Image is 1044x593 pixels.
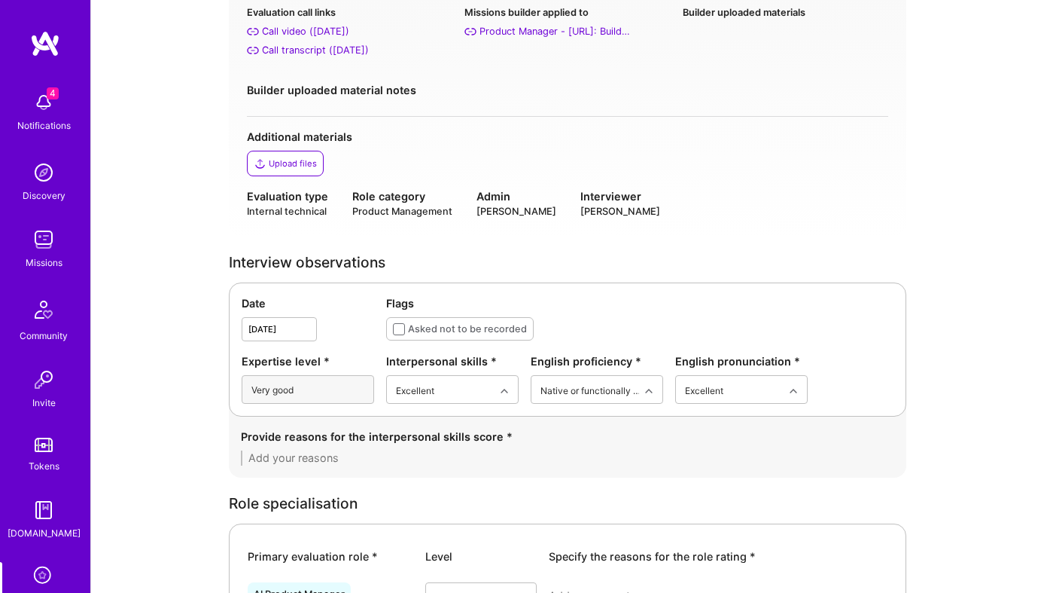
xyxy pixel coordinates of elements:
a: Product Manager - [URL]: Building an Innovative Real Estate Platform [464,23,670,39]
i: icon Chevron [501,387,508,395]
div: Missions [26,255,62,271]
div: Excellent [685,382,723,398]
div: [PERSON_NAME] [580,204,660,219]
div: Interpersonal skills * [386,353,519,369]
div: Missions builder applied to [464,5,670,20]
div: [PERSON_NAME] [476,204,556,219]
div: Community [20,328,68,344]
div: Internal technical [247,204,328,219]
img: logo [30,30,60,57]
i: Call transcript (Sep 30, 2025) [247,44,259,57]
img: discovery [29,157,59,188]
div: Role category [352,188,452,204]
div: Primary evaluation role * [248,549,413,564]
div: Expertise level * [242,353,374,369]
a: Call transcript ([DATE]) [247,42,452,58]
div: English proficiency * [531,353,663,369]
div: Level [425,549,537,564]
img: Invite [29,365,59,395]
div: Admin [476,188,556,204]
i: Call video (Sep 30, 2025) [247,26,259,38]
i: Product Manager - Terr.ai: Building an Innovative Real Estate Platform [464,26,476,38]
img: tokens [35,438,53,452]
img: bell [29,87,59,118]
div: Product Management [352,204,452,219]
div: Interviewer [580,188,660,204]
div: [DOMAIN_NAME] [8,525,81,541]
div: Role specialisation [229,496,906,512]
div: Date [242,295,374,311]
div: Builder uploaded material notes [247,82,888,98]
span: 4 [47,87,59,99]
div: Call transcript (Sep 30, 2025) [262,42,369,58]
div: Notifications [17,118,71,133]
i: icon Chevron [790,387,797,395]
div: Product Manager - Terr.ai: Building an Innovative Real Estate Platform [479,23,630,39]
div: Tokens [29,458,59,474]
img: teamwork [29,225,59,255]
div: Specify the reasons for the role rating * [549,549,887,564]
div: Native or functionally native [540,382,642,398]
div: Upload files [269,157,317,170]
div: Asked not to be recorded [408,321,527,337]
div: English pronunciation * [675,353,808,369]
i: icon SelectionTeam [29,562,58,591]
div: Provide reasons for the interpersonal skills score * [241,429,894,445]
div: Call video (Sep 30, 2025) [262,23,349,39]
div: Invite [32,395,56,411]
img: guide book [29,495,59,525]
div: Builder uploaded materials [683,5,888,20]
a: Call video ([DATE]) [247,23,452,39]
div: Evaluation type [247,188,328,204]
div: Discovery [23,188,65,203]
div: Interview observations [229,255,906,271]
i: icon Upload2 [254,157,266,170]
div: Additional materials [247,129,888,145]
i: icon Chevron [645,387,653,395]
img: Community [26,292,62,328]
div: Flags [386,295,893,311]
div: Excellent [396,382,434,398]
div: Evaluation call links [247,5,452,20]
